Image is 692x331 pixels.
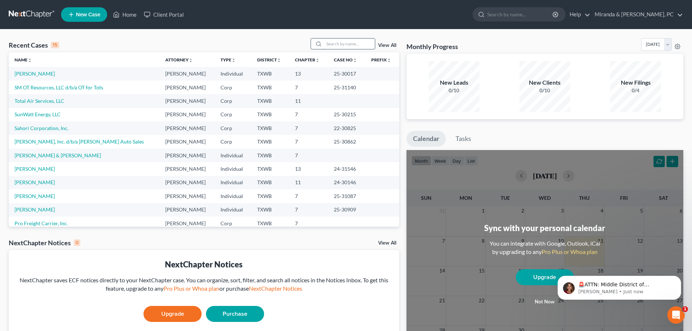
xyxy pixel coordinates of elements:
a: Home [109,8,140,21]
td: TXWB [251,162,290,175]
a: View All [378,241,396,246]
td: [PERSON_NAME] [159,162,215,175]
div: 0/4 [610,87,661,94]
td: TXWB [251,203,290,217]
td: 25-30017 [328,67,365,80]
td: TXWB [251,176,290,189]
td: [PERSON_NAME] [159,121,215,135]
td: [PERSON_NAME] [159,81,215,94]
td: TXWB [251,135,290,148]
i: unfold_more [353,58,357,62]
div: New Leads [429,78,479,87]
a: [PERSON_NAME] [15,179,55,185]
span: 1 [682,306,688,312]
td: Corp [215,121,251,135]
a: View All [378,43,396,48]
td: Corp [215,81,251,94]
td: Individual [215,176,251,189]
td: [PERSON_NAME] [159,108,215,121]
a: Pro Plus or Whoa plan [542,248,598,255]
td: Corp [215,217,251,230]
i: unfold_more [231,58,236,62]
a: Nameunfold_more [15,57,32,62]
div: 0 [74,239,80,246]
div: New Filings [610,78,661,87]
input: Search by name... [324,39,375,49]
a: Help [566,8,590,21]
a: Sahori Corporation, Inc. [15,125,69,131]
td: 24-30146 [328,176,365,189]
i: unfold_more [28,58,32,62]
td: 7 [289,108,328,121]
a: [PERSON_NAME], Inc. d/b/a [PERSON_NAME] Auto Sales [15,138,144,145]
div: You can integrate with Google, Outlook, iCal by upgrading to any [487,239,603,256]
td: 11 [289,94,328,108]
td: [PERSON_NAME] [159,176,215,189]
td: 7 [289,203,328,217]
td: [PERSON_NAME] [159,217,215,230]
div: 0/10 [429,87,479,94]
td: 7 [289,217,328,230]
td: TXWB [251,108,290,121]
iframe: Intercom live chat [667,306,685,324]
a: Total Air Services, LLC [15,98,64,104]
td: 24-31546 [328,162,365,175]
a: Chapterunfold_more [295,57,320,62]
a: [PERSON_NAME] [15,193,55,199]
td: 25-30215 [328,108,365,121]
td: TXWB [251,67,290,80]
a: Tasks [449,131,478,147]
i: unfold_more [189,58,193,62]
td: TXWB [251,81,290,94]
a: Districtunfold_more [257,57,281,62]
a: Pro Plus or Whoa plan [163,285,219,292]
a: [PERSON_NAME] & [PERSON_NAME] [15,152,101,158]
td: 25-31140 [328,81,365,94]
td: 25-31087 [328,189,365,203]
h3: Monthly Progress [406,42,458,51]
a: Upgrade [516,269,574,285]
td: TXWB [251,121,290,135]
td: 7 [289,81,328,94]
a: Purchase [206,306,264,322]
td: TXWB [251,217,290,230]
td: Individual [215,203,251,217]
td: [PERSON_NAME] [159,189,215,203]
div: NextChapter Notices [9,238,80,247]
a: Typeunfold_more [220,57,236,62]
i: unfold_more [387,58,391,62]
td: 7 [289,149,328,162]
td: 11 [289,176,328,189]
td: Corp [215,108,251,121]
div: NextChapter Notices [15,259,393,270]
iframe: Intercom notifications message [547,261,692,311]
i: unfold_more [277,58,281,62]
a: Attorneyunfold_more [165,57,193,62]
a: Client Portal [140,8,187,21]
td: 22-30825 [328,121,365,135]
a: Prefixunfold_more [371,57,391,62]
span: New Case [76,12,100,17]
td: TXWB [251,149,290,162]
td: [PERSON_NAME] [159,203,215,217]
div: 0/10 [519,87,570,94]
div: Recent Cases [9,41,59,49]
a: SM OT Resources, LLC d/b/a OT for Tots [15,84,103,90]
td: 25-30909 [328,203,365,217]
button: Not now [516,295,574,309]
div: 15 [51,42,59,48]
td: Corp [215,135,251,148]
td: 7 [289,135,328,148]
a: Pro Freight Carrier, Inc. [15,220,68,226]
a: NextChapter Notices [249,285,302,292]
div: NextChapter saves ECF notices directly to your NextChapter case. You can organize, sort, filter, ... [15,276,393,293]
td: [PERSON_NAME] [159,135,215,148]
td: [PERSON_NAME] [159,94,215,108]
td: [PERSON_NAME] [159,149,215,162]
input: Search by name... [487,8,554,21]
td: Individual [215,162,251,175]
a: Calendar [406,131,446,147]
